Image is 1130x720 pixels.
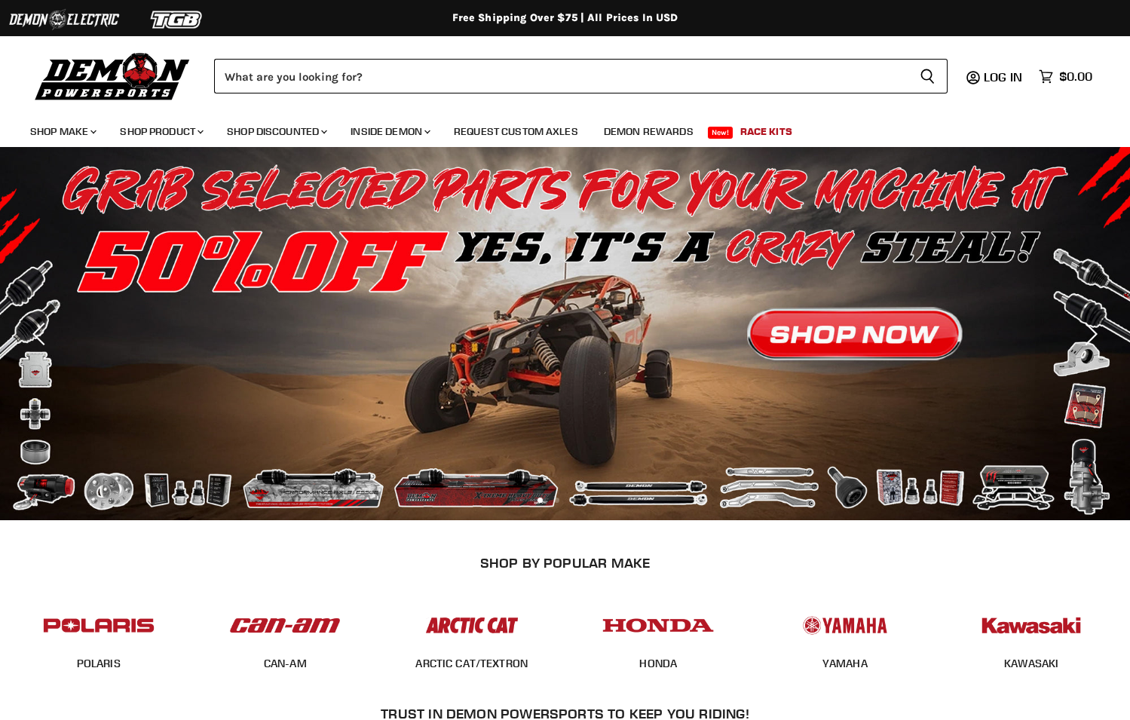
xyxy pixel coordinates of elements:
img: POPULAR_MAKE_logo_1_adc20308-ab24-48c4-9fac-e3c1a623d575.jpg [226,602,344,648]
button: Next [1073,319,1104,349]
span: POLARIS [77,657,121,672]
a: KAWASAKI [1004,657,1058,670]
button: Previous [26,319,57,349]
a: Log in [977,70,1031,84]
a: Shop Discounted [216,116,336,147]
li: Page dot 2 [554,498,559,503]
span: New! [708,127,733,139]
ul: Main menu [19,110,1089,147]
span: HONDA [639,657,677,672]
span: YAMAHA [822,657,868,672]
img: POPULAR_MAKE_logo_3_027535af-6171-4c5e-a9bc-f0eccd05c5d6.jpg [413,602,531,648]
a: Inside Demon [339,116,439,147]
a: HONDA [639,657,677,670]
span: ARCTIC CAT/TEXTRON [415,657,528,672]
a: POLARIS [77,657,121,670]
span: KAWASAKI [1004,657,1058,672]
li: Page dot 4 [587,498,593,503]
li: Page dot 3 [571,498,576,503]
img: TGB Logo 2 [121,5,234,34]
a: Race Kits [729,116,804,147]
a: Demon Rewards [593,116,705,147]
img: POPULAR_MAKE_logo_6_76e8c46f-2d1e-4ecc-b320-194822857d41.jpg [972,602,1090,648]
a: Shop Make [19,116,106,147]
a: Shop Product [109,116,213,147]
img: POPULAR_MAKE_logo_4_4923a504-4bac-4306-a1be-165a52280178.jpg [599,602,717,648]
a: Request Custom Axles [443,116,589,147]
a: YAMAHA [822,657,868,670]
img: Demon Electric Logo 2 [8,5,121,34]
span: $0.00 [1059,69,1092,84]
form: Product [214,59,948,93]
a: ARCTIC CAT/TEXTRON [415,657,528,670]
input: Search [214,59,908,93]
h2: SHOP BY POPULAR MAKE [19,555,1112,571]
img: Demon Powersports [30,49,195,103]
span: CAN-AM [264,657,307,672]
span: Log in [984,69,1022,84]
img: POPULAR_MAKE_logo_5_20258e7f-293c-4aac-afa8-159eaa299126.jpg [786,602,904,648]
img: POPULAR_MAKE_logo_2_dba48cf1-af45-46d4-8f73-953a0f002620.jpg [40,602,158,648]
a: $0.00 [1031,66,1100,87]
button: Search [908,59,948,93]
li: Page dot 1 [537,498,543,503]
a: CAN-AM [264,657,307,670]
